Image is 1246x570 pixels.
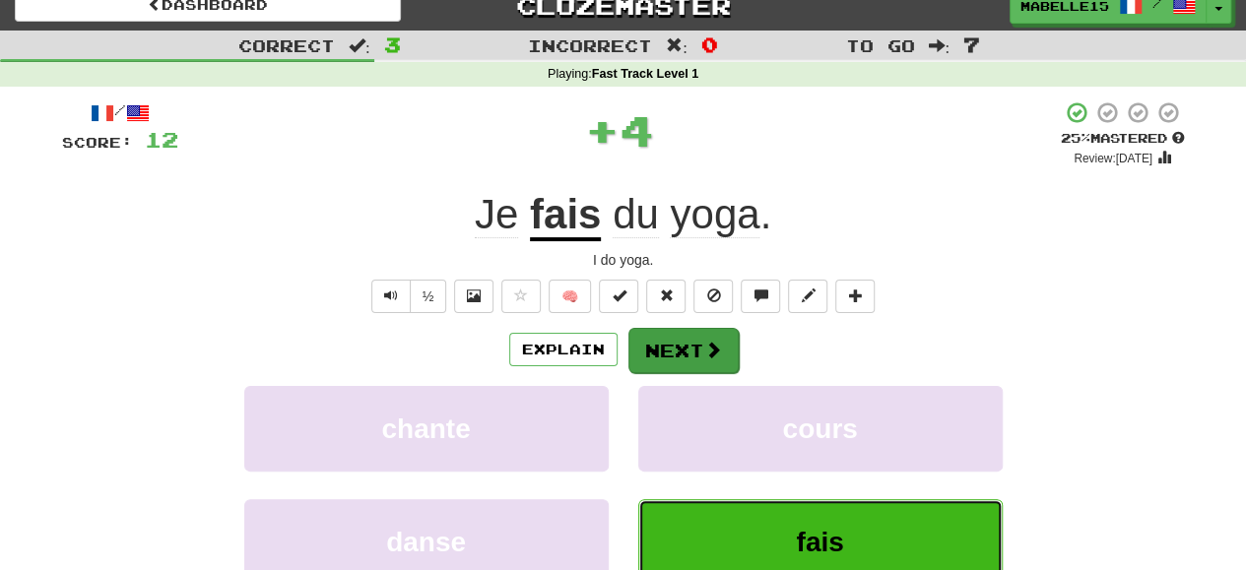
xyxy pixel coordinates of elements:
[693,280,733,313] button: Ignore sentence (alt+i)
[528,35,652,55] span: Incorrect
[845,35,914,55] span: To go
[475,191,518,238] span: Je
[628,328,739,373] button: Next
[509,333,618,366] button: Explain
[1061,130,1090,146] span: 25 %
[410,280,447,313] button: ½
[796,527,843,557] span: fais
[592,67,699,81] strong: Fast Track Level 1
[782,413,857,444] span: cours
[928,37,950,54] span: :
[741,280,780,313] button: Discuss sentence (alt+u)
[701,32,718,56] span: 0
[963,32,980,56] span: 7
[599,280,638,313] button: Set this sentence to 100% Mastered (alt+m)
[381,413,470,444] span: chante
[670,191,759,238] span: yoga
[530,191,601,241] u: fais
[386,527,466,557] span: danse
[238,35,335,55] span: Correct
[585,100,620,159] span: +
[1074,152,1152,165] small: Review: [DATE]
[62,100,178,125] div: /
[601,191,771,238] span: .
[244,386,609,472] button: chante
[371,280,411,313] button: Play sentence audio (ctl+space)
[384,32,401,56] span: 3
[1061,130,1185,148] div: Mastered
[549,280,591,313] button: 🧠
[613,191,659,238] span: du
[349,37,370,54] span: :
[145,127,178,152] span: 12
[666,37,688,54] span: :
[638,386,1003,472] button: cours
[788,280,827,313] button: Edit sentence (alt+d)
[835,280,875,313] button: Add to collection (alt+a)
[454,280,493,313] button: Show image (alt+x)
[367,280,447,313] div: Text-to-speech controls
[501,280,541,313] button: Favorite sentence (alt+f)
[62,134,133,151] span: Score:
[646,280,686,313] button: Reset to 0% Mastered (alt+r)
[620,105,654,155] span: 4
[62,250,1185,270] div: I do yoga.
